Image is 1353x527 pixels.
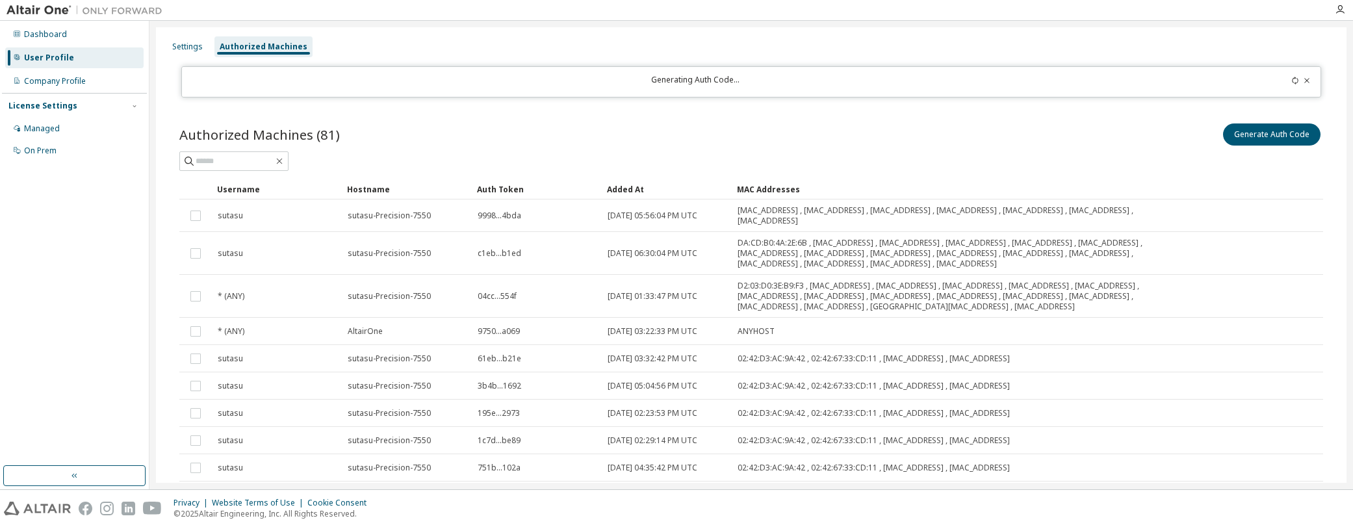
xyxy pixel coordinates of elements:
span: 02:42:D3:AC:9A:42 , 02:42:67:33:CD:11 , [MAC_ADDRESS] , [MAC_ADDRESS] [738,381,1010,391]
span: [DATE] 05:56:04 PM UTC [608,211,697,221]
span: 61eb...b21e [478,353,521,364]
span: sutasu [218,248,243,259]
span: 04cc...554f [478,291,517,302]
span: 02:42:D3:AC:9A:42 , 02:42:67:33:CD:11 , [MAC_ADDRESS] , [MAC_ADDRESS] [738,353,1010,364]
span: sutasu [218,353,243,364]
span: DA:CD:B0:4A:2E:6B , [MAC_ADDRESS] , [MAC_ADDRESS] , [MAC_ADDRESS] , [MAC_ADDRESS] , [MAC_ADDRESS]... [738,238,1183,269]
span: 02:42:D3:AC:9A:42 , 02:42:67:33:CD:11 , [MAC_ADDRESS] , [MAC_ADDRESS] [738,408,1010,418]
span: sutasu [218,435,243,446]
span: 195e...2973 [478,408,520,418]
div: Generating Auth Code... [190,75,1200,89]
span: sutasu [218,381,243,391]
img: facebook.svg [79,502,92,515]
span: sutasu [218,211,243,221]
div: Privacy [174,498,212,508]
span: sutasu-Precision-7550 [348,463,431,473]
div: Settings [172,42,203,52]
span: Authorized Machines (81) [179,125,340,144]
div: MAC Addresses [737,179,1184,199]
span: ANYHOST [738,326,775,337]
span: sutasu-Precision-7550 [348,211,431,221]
span: 02:42:D3:AC:9A:42 , 02:42:67:33:CD:11 , [MAC_ADDRESS] , [MAC_ADDRESS] [738,435,1010,446]
img: linkedin.svg [122,502,135,515]
span: [DATE] 05:04:56 PM UTC [608,381,697,391]
span: sutasu-Precision-7550 [348,291,431,302]
div: Auth Token [477,179,597,199]
div: Authorized Machines [220,42,307,52]
div: Managed [24,123,60,134]
div: Username [217,179,337,199]
div: License Settings [8,101,77,111]
div: Company Profile [24,76,86,86]
span: c1eb...b1ed [478,248,521,259]
span: [DATE] 06:30:04 PM UTC [608,248,697,259]
span: AltairOne [348,326,383,337]
span: [DATE] 03:32:42 PM UTC [608,353,697,364]
span: [DATE] 03:22:33 PM UTC [608,326,697,337]
span: [MAC_ADDRESS] , [MAC_ADDRESS] , [MAC_ADDRESS] , [MAC_ADDRESS] , [MAC_ADDRESS] , [MAC_ADDRESS] , [... [738,205,1183,226]
div: Added At [607,179,727,199]
span: * (ANY) [218,291,244,302]
div: On Prem [24,146,57,156]
span: 751b...102a [478,463,521,473]
span: 9998...4bda [478,211,521,221]
span: sutasu-Precision-7550 [348,248,431,259]
img: instagram.svg [100,502,114,515]
div: Hostname [347,179,467,199]
span: sutasu-Precision-7550 [348,381,431,391]
div: User Profile [24,53,74,63]
div: Dashboard [24,29,67,40]
span: 3b4b...1692 [478,381,521,391]
img: Altair One [6,4,169,17]
span: sutasu-Precision-7550 [348,435,431,446]
span: 02:42:D3:AC:9A:42 , 02:42:67:33:CD:11 , [MAC_ADDRESS] , [MAC_ADDRESS] [738,463,1010,473]
div: Cookie Consent [307,498,374,508]
span: [DATE] 02:29:14 PM UTC [608,435,697,446]
span: sutasu [218,408,243,418]
span: sutasu-Precision-7550 [348,408,431,418]
span: 1c7d...be89 [478,435,521,446]
div: Website Terms of Use [212,498,307,508]
span: * (ANY) [218,326,244,337]
span: sutasu-Precision-7550 [348,353,431,364]
span: [DATE] 04:35:42 PM UTC [608,463,697,473]
span: D2:03:D0:3E:B9:F3 , [MAC_ADDRESS] , [MAC_ADDRESS] , [MAC_ADDRESS] , [MAC_ADDRESS] , [MAC_ADDRESS]... [738,281,1183,312]
p: © 2025 Altair Engineering, Inc. All Rights Reserved. [174,508,374,519]
span: [DATE] 01:33:47 PM UTC [608,291,697,302]
span: sutasu [218,463,243,473]
img: youtube.svg [143,502,162,515]
img: altair_logo.svg [4,502,71,515]
span: 9750...a069 [478,326,520,337]
span: [DATE] 02:23:53 PM UTC [608,408,697,418]
button: Generate Auth Code [1223,123,1321,146]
